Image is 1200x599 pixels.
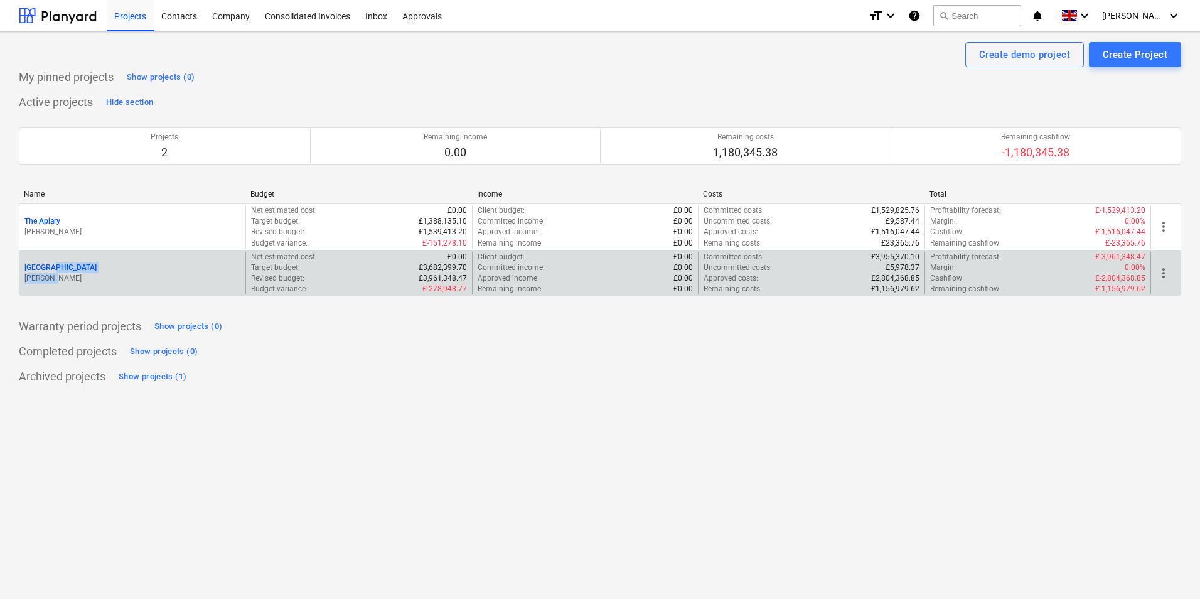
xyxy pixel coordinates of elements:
div: Show projects (0) [130,345,198,359]
i: keyboard_arrow_down [1166,8,1181,23]
p: [PERSON_NAME] [24,227,240,237]
p: Revised budget : [251,227,304,237]
p: £0.00 [673,216,693,227]
p: Remaining costs [713,132,778,143]
p: £-3,961,348.47 [1095,252,1145,262]
button: Show projects (0) [151,316,225,337]
p: 0.00% [1125,262,1145,273]
p: £0.00 [673,284,693,294]
button: Show projects (0) [124,67,198,87]
p: Remaining cashflow : [930,238,1001,249]
p: Remaining cashflow [1001,132,1070,143]
p: Profitability forecast : [930,205,1001,216]
i: Knowledge base [908,8,921,23]
div: Costs [703,190,919,198]
p: Active projects [19,95,93,110]
div: Name [24,190,240,198]
button: Show projects (1) [115,367,190,387]
p: Margin : [930,262,956,273]
p: Remaining income : [478,238,543,249]
p: Net estimated cost : [251,252,317,262]
p: £3,955,370.10 [871,252,919,262]
p: Committed income : [478,262,545,273]
p: £-151,278.10 [422,238,467,249]
p: £0.00 [673,238,693,249]
div: Chat Widget [1137,539,1200,599]
div: [GEOGRAPHIC_DATA][PERSON_NAME] [24,262,240,284]
p: £3,961,348.47 [419,273,467,284]
button: Search [933,5,1021,26]
p: Cashflow : [930,227,964,237]
div: Show projects (0) [127,70,195,85]
p: Client budget : [478,252,525,262]
p: [GEOGRAPHIC_DATA] [24,262,97,273]
p: £0.00 [447,252,467,262]
span: search [939,11,949,21]
p: £5,978.37 [886,262,919,273]
p: Committed costs : [704,252,764,262]
div: Hide section [106,95,153,110]
p: Budget variance : [251,284,308,294]
p: £1,516,047.44 [871,227,919,237]
button: Create Project [1089,42,1181,67]
p: Target budget : [251,262,300,273]
p: Remaining costs : [704,238,762,249]
i: notifications [1031,8,1044,23]
p: £-278,948.77 [422,284,467,294]
p: Archived projects [19,369,105,384]
div: Show projects (1) [119,370,186,384]
p: Uncommitted costs : [704,262,772,273]
p: £-1,539,413.20 [1095,205,1145,216]
p: £0.00 [673,273,693,284]
span: [PERSON_NAME] [1102,11,1165,21]
p: 0.00% [1125,216,1145,227]
p: Projects [151,132,178,143]
p: Committed costs : [704,205,764,216]
p: Profitability forecast : [930,252,1001,262]
p: Uncommitted costs : [704,216,772,227]
div: Income [477,190,694,198]
p: Warranty period projects [19,319,141,334]
div: Budget [250,190,467,198]
p: £0.00 [673,227,693,237]
p: £3,682,399.70 [419,262,467,273]
p: £1,156,979.62 [871,284,919,294]
div: Total [929,190,1146,198]
div: Show projects (0) [154,320,222,334]
p: Net estimated cost : [251,205,317,216]
p: [PERSON_NAME] [24,273,240,284]
p: £-1,156,979.62 [1095,284,1145,294]
p: £23,365.76 [881,238,919,249]
p: Client budget : [478,205,525,216]
p: £1,529,825.76 [871,205,919,216]
button: Show projects (0) [127,342,201,362]
p: 2 [151,145,178,160]
span: more_vert [1156,219,1171,234]
p: 1,180,345.38 [713,145,778,160]
p: £-1,516,047.44 [1095,227,1145,237]
p: 0.00 [424,145,487,160]
p: Completed projects [19,344,117,359]
div: The Apiary[PERSON_NAME] [24,216,240,237]
p: £1,539,413.20 [419,227,467,237]
p: -1,180,345.38 [1001,145,1070,160]
p: Margin : [930,216,956,227]
p: £1,388,135.10 [419,216,467,227]
p: My pinned projects [19,70,114,85]
p: Approved income : [478,227,539,237]
p: Cashflow : [930,273,964,284]
p: £-2,804,368.85 [1095,273,1145,284]
p: £2,804,368.85 [871,273,919,284]
p: Target budget : [251,216,300,227]
p: Remaining cashflow : [930,284,1001,294]
p: The Apiary [24,216,60,227]
i: format_size [868,8,883,23]
p: Remaining income : [478,284,543,294]
div: Create demo project [979,46,1070,63]
p: £9,587.44 [886,216,919,227]
p: Approved costs : [704,227,758,237]
p: Committed income : [478,216,545,227]
button: Create demo project [965,42,1084,67]
p: Revised budget : [251,273,304,284]
div: Create Project [1103,46,1167,63]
